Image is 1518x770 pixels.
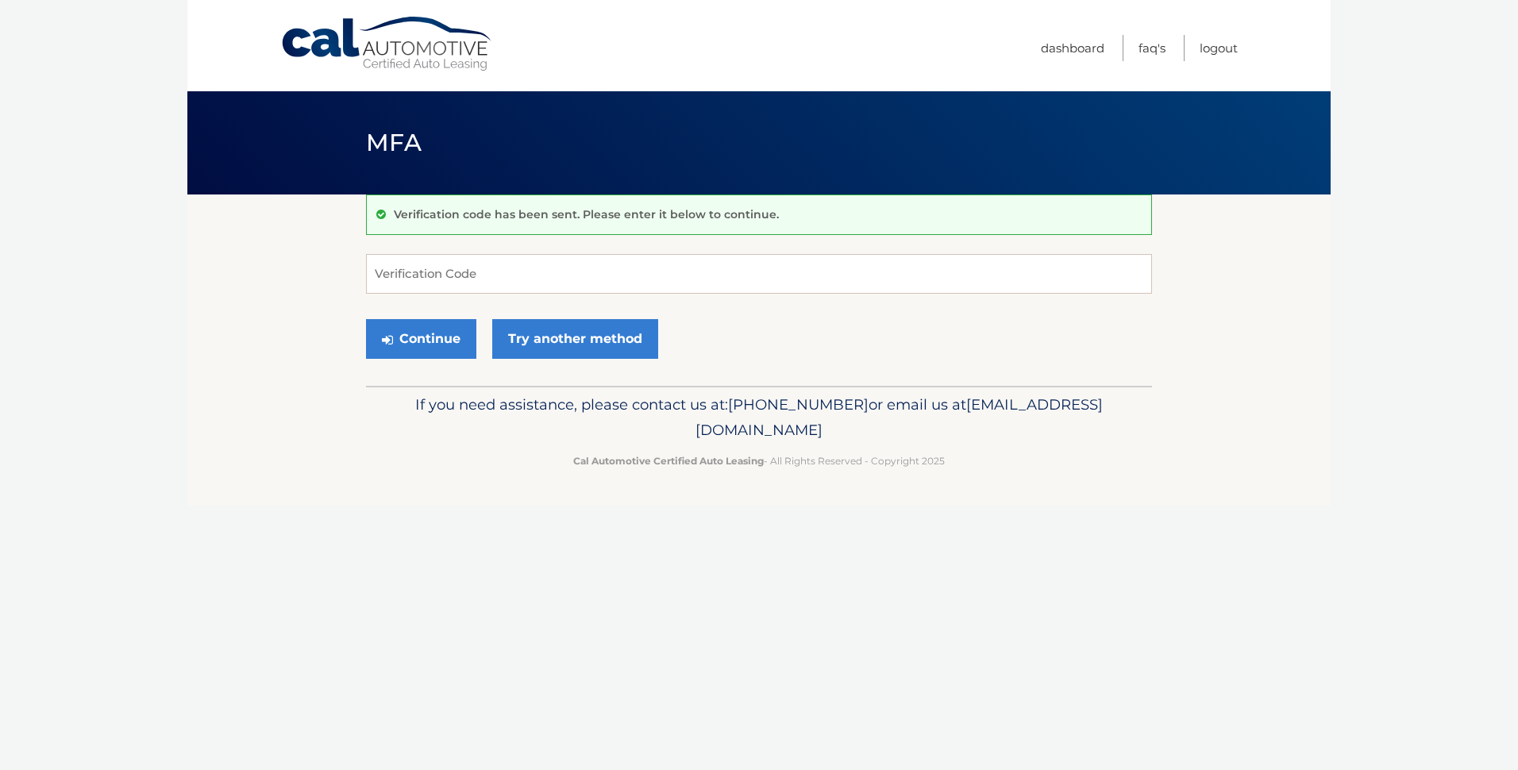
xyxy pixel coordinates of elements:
[366,128,422,157] span: MFA
[1138,35,1165,61] a: FAQ's
[492,319,658,359] a: Try another method
[1200,35,1238,61] a: Logout
[376,452,1142,469] p: - All Rights Reserved - Copyright 2025
[376,392,1142,443] p: If you need assistance, please contact us at: or email us at
[573,455,764,467] strong: Cal Automotive Certified Auto Leasing
[366,254,1152,294] input: Verification Code
[394,207,779,221] p: Verification code has been sent. Please enter it below to continue.
[1041,35,1104,61] a: Dashboard
[695,395,1103,439] span: [EMAIL_ADDRESS][DOMAIN_NAME]
[366,319,476,359] button: Continue
[280,16,495,72] a: Cal Automotive
[728,395,869,414] span: [PHONE_NUMBER]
